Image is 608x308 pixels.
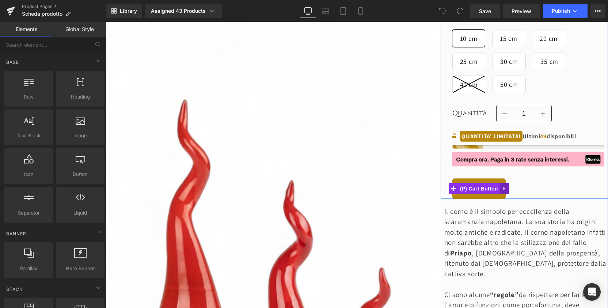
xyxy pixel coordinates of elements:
span: Hero Banner [58,265,102,272]
div: Open Intercom Messenger [583,283,601,301]
button: Undo [435,4,450,18]
a: Global Style [53,22,106,36]
button: Acquista [347,157,400,177]
span: 35 cm [435,31,453,48]
a: Expand / Collapse [394,161,404,172]
span: Separator [7,209,51,217]
span: 20 cm [434,8,452,25]
span: Library [120,8,137,14]
span: 40 cm [354,54,372,71]
span: Row [7,93,51,101]
strong: Priapo [345,227,366,235]
span: 25 cm [354,31,372,48]
a: Tablet [334,4,352,18]
span: Publish [552,8,570,14]
a: Product Pages [22,4,106,9]
mark: QUANTITA' LIMITATA! [354,109,417,120]
label: Quantità [347,90,391,93]
strong: “regole” [384,268,413,277]
span: Preview [512,7,531,15]
a: Preview [503,4,540,18]
a: Mobile [352,4,369,18]
span: 49 [434,111,441,118]
span: Heading [58,93,102,101]
span: 10 cm [354,8,372,25]
span: Scheda prodotto [22,11,62,17]
a: Desktop [299,4,317,18]
div: Assigned 43 Products [151,7,216,15]
span: Banner [5,230,27,237]
span: Button [58,170,102,178]
a: New Library [106,4,142,18]
span: (P) Cart Button [353,161,394,172]
span: 30 cm [395,31,413,48]
a: Laptop [317,4,334,18]
span: Image [58,132,102,139]
span: 50 cm [395,54,413,71]
button: Redo [453,4,467,18]
button: Publish [543,4,588,18]
span: Text Block [7,132,51,139]
span: Liquid [58,209,102,217]
span: Base [5,59,20,66]
span: Parallax [7,265,51,272]
span: Icon [7,170,51,178]
div: Ultimi disponibili [347,110,498,120]
span: 15 cm [394,8,412,25]
button: More [590,4,605,18]
span: Save [479,7,491,15]
span: Stack [5,286,23,293]
p: Il corno è il simbolo per eccellenza della scaramanzia napoletana. La sua storia ha origini molto... [339,184,502,257]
